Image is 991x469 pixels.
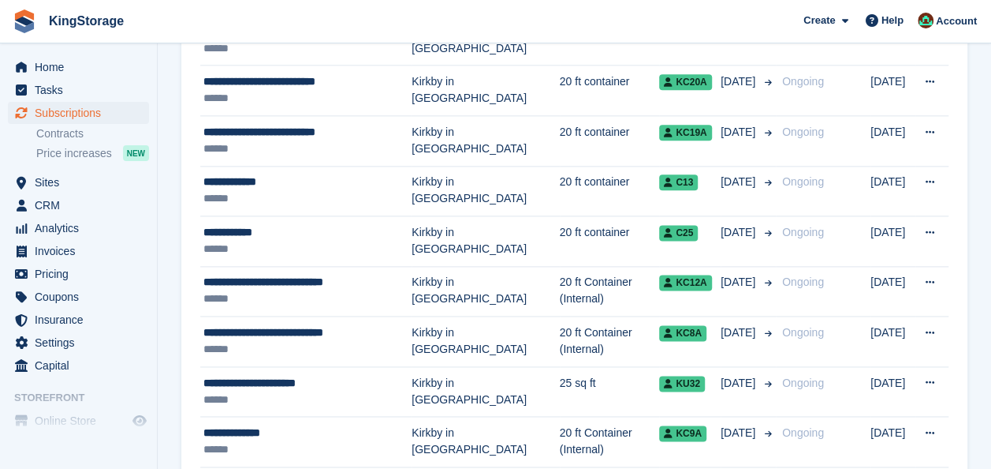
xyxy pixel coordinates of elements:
[35,410,129,432] span: Online Store
[659,174,698,190] span: C13
[36,126,149,141] a: Contracts
[803,13,835,28] span: Create
[36,146,112,161] span: Price increases
[870,266,915,317] td: [DATE]
[782,326,824,339] span: Ongoing
[412,317,559,367] td: Kirkby in [GEOGRAPHIC_DATA]
[721,375,758,392] span: [DATE]
[659,325,706,341] span: KC8A
[721,73,758,90] span: [DATE]
[659,74,711,90] span: KC20A
[560,66,660,116] td: 20 ft container
[412,166,559,216] td: Kirkby in [GEOGRAPHIC_DATA]
[721,174,758,190] span: [DATE]
[782,226,824,238] span: Ongoing
[721,274,758,291] span: [DATE]
[721,325,758,341] span: [DATE]
[870,317,915,367] td: [DATE]
[560,216,660,267] td: 20 ft container
[35,309,129,331] span: Insurance
[35,79,129,101] span: Tasks
[659,275,711,291] span: KC12A
[412,417,559,467] td: Kirkby in [GEOGRAPHIC_DATA]
[782,426,824,439] span: Ongoing
[43,8,130,34] a: KingStorage
[659,125,711,141] span: KC19A
[130,411,149,430] a: Preview store
[881,13,903,28] span: Help
[35,286,129,308] span: Coupons
[36,144,149,162] a: Price increases NEW
[123,145,149,161] div: NEW
[918,13,933,28] img: John King
[721,425,758,441] span: [DATE]
[8,240,149,262] a: menu
[412,266,559,317] td: Kirkby in [GEOGRAPHIC_DATA]
[35,194,129,216] span: CRM
[8,217,149,239] a: menu
[8,355,149,377] a: menu
[8,194,149,216] a: menu
[560,166,660,216] td: 20 ft container
[35,102,129,124] span: Subscriptions
[8,332,149,354] a: menu
[870,115,915,166] td: [DATE]
[35,332,129,354] span: Settings
[8,79,149,101] a: menu
[560,317,660,367] td: 20 ft Container (Internal)
[35,217,129,239] span: Analytics
[560,266,660,317] td: 20 ft Container (Internal)
[870,366,915,417] td: [DATE]
[8,410,149,432] a: menu
[412,66,559,116] td: Kirkby in [GEOGRAPHIC_DATA]
[870,216,915,267] td: [DATE]
[659,426,706,441] span: KC9A
[412,366,559,417] td: Kirkby in [GEOGRAPHIC_DATA]
[782,377,824,389] span: Ongoing
[782,276,824,288] span: Ongoing
[412,216,559,267] td: Kirkby in [GEOGRAPHIC_DATA]
[8,263,149,285] a: menu
[721,224,758,241] span: [DATE]
[35,171,129,193] span: Sites
[782,175,824,188] span: Ongoing
[721,124,758,141] span: [DATE]
[936,13,977,29] span: Account
[560,115,660,166] td: 20 ft container
[870,66,915,116] td: [DATE]
[8,102,149,124] a: menu
[35,355,129,377] span: Capital
[870,417,915,467] td: [DATE]
[560,417,660,467] td: 20 ft Container (Internal)
[782,75,824,88] span: Ongoing
[659,376,705,392] span: KU32
[35,56,129,78] span: Home
[8,56,149,78] a: menu
[35,263,129,285] span: Pricing
[659,225,698,241] span: C25
[8,286,149,308] a: menu
[13,9,36,33] img: stora-icon-8386f47178a22dfd0bd8f6a31ec36ba5ce8667c1dd55bd0f319d3a0aa187defe.svg
[35,240,129,262] span: Invoices
[8,171,149,193] a: menu
[870,166,915,216] td: [DATE]
[560,366,660,417] td: 25 sq ft
[412,115,559,166] td: Kirkby in [GEOGRAPHIC_DATA]
[14,390,157,406] span: Storefront
[782,126,824,138] span: Ongoing
[8,309,149,331] a: menu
